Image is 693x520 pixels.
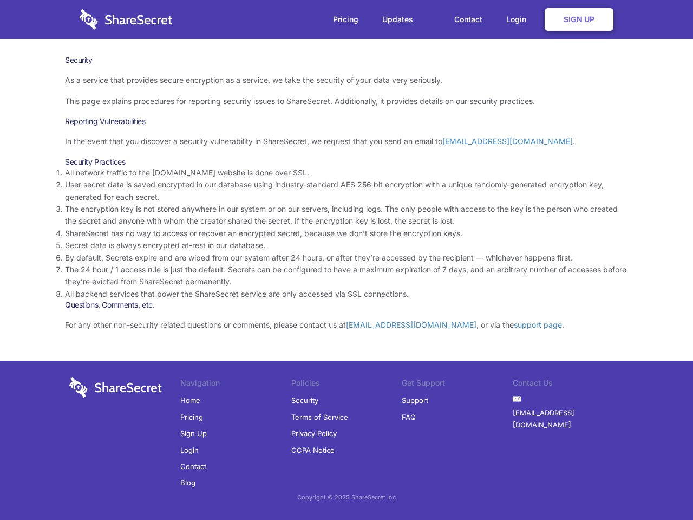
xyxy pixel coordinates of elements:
[291,377,402,392] li: Policies
[291,392,318,408] a: Security
[65,203,628,227] li: The encryption key is not stored anywhere in our system or on our servers, including logs. The on...
[402,392,428,408] a: Support
[545,8,613,31] a: Sign Up
[65,288,628,300] li: All backend services that power the ShareSecret service are only accessed via SSL connections.
[180,392,200,408] a: Home
[346,320,476,329] a: [EMAIL_ADDRESS][DOMAIN_NAME]
[180,377,291,392] li: Navigation
[322,3,369,36] a: Pricing
[65,135,628,147] p: In the event that you discover a security vulnerability in ShareSecret, we request that you send ...
[443,3,493,36] a: Contact
[402,377,513,392] li: Get Support
[80,9,172,30] img: logo-wordmark-white-trans-d4663122ce5f474addd5e946df7df03e33cb6a1c49d2221995e7729f52c070b2.svg
[291,442,335,458] a: CCPA Notice
[291,409,348,425] a: Terms of Service
[65,55,628,65] h1: Security
[69,377,162,398] img: logo-wordmark-white-trans-d4663122ce5f474addd5e946df7df03e33cb6a1c49d2221995e7729f52c070b2.svg
[180,425,207,441] a: Sign Up
[65,319,628,331] p: For any other non-security related questions or comments, please contact us at , or via the .
[180,458,206,474] a: Contact
[402,409,416,425] a: FAQ
[513,377,624,392] li: Contact Us
[442,136,573,146] a: [EMAIL_ADDRESS][DOMAIN_NAME]
[65,264,628,288] li: The 24 hour / 1 access rule is just the default. Secrets can be configured to have a maximum expi...
[65,167,628,179] li: All network traffic to the [DOMAIN_NAME] website is done over SSL.
[180,474,195,491] a: Blog
[65,239,628,251] li: Secret data is always encrypted at-rest in our database.
[65,179,628,203] li: User secret data is saved encrypted in our database using industry-standard AES 256 bit encryptio...
[65,116,628,126] h3: Reporting Vulnerabilities
[291,425,337,441] a: Privacy Policy
[495,3,542,36] a: Login
[513,405,624,433] a: [EMAIL_ADDRESS][DOMAIN_NAME]
[65,157,628,167] h3: Security Practices
[65,227,628,239] li: ShareSecret has no way to access or recover an encrypted secret, because we don’t store the encry...
[65,95,628,107] p: This page explains procedures for reporting security issues to ShareSecret. Additionally, it prov...
[514,320,562,329] a: support page
[65,252,628,264] li: By default, Secrets expire and are wiped from our system after 24 hours, or after they’re accesse...
[180,442,199,458] a: Login
[65,74,628,86] p: As a service that provides secure encryption as a service, we take the security of your data very...
[180,409,203,425] a: Pricing
[65,300,628,310] h3: Questions, Comments, etc.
